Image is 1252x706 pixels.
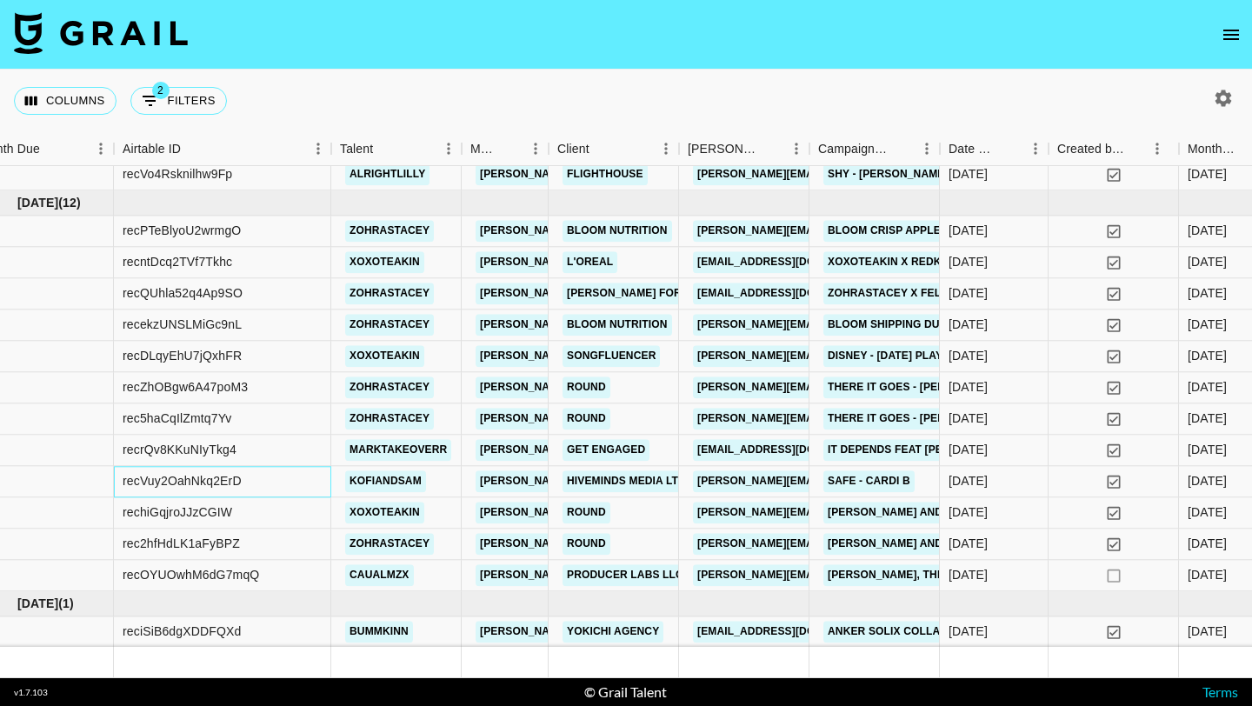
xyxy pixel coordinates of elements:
[523,136,549,162] button: Menu
[823,163,953,185] a: Shy - [PERSON_NAME]
[1188,132,1237,166] div: Month Due
[123,132,181,166] div: Airtable ID
[584,683,667,701] div: © Grail Talent
[693,621,888,643] a: [EMAIL_ADDRESS][DOMAIN_NAME]
[152,82,170,99] span: 2
[476,502,849,523] a: [PERSON_NAME][EMAIL_ADDRESS][PERSON_NAME][DOMAIN_NAME]
[949,223,988,240] div: 27/08/2025
[345,283,434,304] a: zohrastacey
[123,623,241,641] div: reciSiB6dgXDDFQXd
[476,251,849,273] a: [PERSON_NAME][EMAIL_ADDRESS][PERSON_NAME][DOMAIN_NAME]
[693,314,976,336] a: [PERSON_NAME][EMAIL_ADDRESS][DOMAIN_NAME]
[331,132,462,166] div: Talent
[345,564,414,586] a: caualmzx
[940,132,1049,166] div: Date Created
[693,502,976,523] a: [PERSON_NAME][EMAIL_ADDRESS][DOMAIN_NAME]
[1188,316,1227,334] div: Sep '25
[693,376,976,398] a: [PERSON_NAME][EMAIL_ADDRESS][DOMAIN_NAME]
[949,254,988,271] div: 16/08/2025
[14,687,48,698] div: v 1.7.103
[693,439,888,461] a: [EMAIL_ADDRESS][DOMAIN_NAME]
[123,473,242,490] div: recVuy2OahNkq2ErD
[123,223,241,240] div: recPTeBlyoU2wrmgO
[563,376,610,398] a: Round
[693,345,976,367] a: [PERSON_NAME][EMAIL_ADDRESS][DOMAIN_NAME]
[14,12,188,54] img: Grail Talent
[123,442,236,459] div: recrQv8KKuNIyTkg4
[563,314,672,336] a: Bloom Nutrition
[1188,223,1227,240] div: Sep '25
[123,410,232,428] div: rec5haCqIlZmtq7Yv
[1214,17,1249,52] button: open drawer
[1188,567,1227,584] div: Sep '25
[823,376,1013,398] a: There It Goes - [PERSON_NAME]
[563,163,648,185] a: Flighthouse
[914,136,940,162] button: Menu
[345,376,434,398] a: zohrastacey
[1022,136,1049,162] button: Menu
[823,345,1018,367] a: Disney - [DATE] Playlist (TT & IG)
[40,137,64,161] button: Sort
[1188,348,1227,365] div: Sep '25
[998,137,1022,161] button: Sort
[436,136,462,162] button: Menu
[476,163,849,185] a: [PERSON_NAME][EMAIL_ADDRESS][PERSON_NAME][DOMAIN_NAME]
[823,314,991,336] a: Bloom Shipping Dutie Fees
[693,470,976,492] a: [PERSON_NAME][EMAIL_ADDRESS][DOMAIN_NAME]
[818,132,889,166] div: Campaign (Type)
[345,533,434,555] a: zohrastacey
[476,314,849,336] a: [PERSON_NAME][EMAIL_ADDRESS][PERSON_NAME][DOMAIN_NAME]
[557,132,589,166] div: Client
[345,408,434,430] a: zohrastacey
[1188,166,1227,183] div: Aug '25
[949,166,988,183] div: 14/08/2025
[823,283,1101,304] a: Zohrastacey x Felorshop By [PERSON_NAME]
[563,345,660,367] a: Songfluencer
[563,621,663,643] a: YOKICHI AGENCY
[345,621,413,643] a: bummkinn
[476,439,849,461] a: [PERSON_NAME][EMAIL_ADDRESS][PERSON_NAME][DOMAIN_NAME]
[563,408,610,430] a: Round
[889,137,914,161] button: Sort
[476,283,849,304] a: [PERSON_NAME][EMAIL_ADDRESS][PERSON_NAME][DOMAIN_NAME]
[345,163,430,185] a: alrightlilly
[589,137,614,161] button: Sort
[949,410,988,428] div: 15/09/2025
[476,345,849,367] a: [PERSON_NAME][EMAIL_ADDRESS][PERSON_NAME][DOMAIN_NAME]
[679,132,809,166] div: Booker
[823,470,915,492] a: Safe - Cardi B
[823,220,1038,242] a: Bloom Crisp Apple x Zohrastacey
[498,137,523,161] button: Sort
[1144,136,1170,162] button: Menu
[123,254,232,271] div: recntDcq2TVf7Tkhc
[123,567,259,584] div: recOYUOwhM6dG7mqQ
[809,132,940,166] div: Campaign (Type)
[693,283,888,304] a: [EMAIL_ADDRESS][DOMAIN_NAME]
[693,220,976,242] a: [PERSON_NAME][EMAIL_ADDRESS][DOMAIN_NAME]
[949,504,988,522] div: 08/09/2025
[563,502,610,523] a: Round
[1057,132,1125,166] div: Created by Grail Team
[373,137,397,161] button: Sort
[123,166,232,183] div: recVo4Rsknilhw9Fp
[653,136,679,162] button: Menu
[563,283,928,304] a: [PERSON_NAME] FOR PERFUMES & COSMETICS TRADING CO. L.L.C
[476,564,849,586] a: [PERSON_NAME][EMAIL_ADDRESS][PERSON_NAME][DOMAIN_NAME]
[1188,285,1227,303] div: Sep '25
[345,251,424,273] a: xoxoteakin
[476,376,849,398] a: [PERSON_NAME][EMAIL_ADDRESS][PERSON_NAME][DOMAIN_NAME]
[345,220,434,242] a: zohrastacey
[563,439,649,461] a: Get Engaged
[1202,683,1238,700] a: Terms
[693,564,976,586] a: [PERSON_NAME][EMAIL_ADDRESS][DOMAIN_NAME]
[949,623,988,641] div: 23/09/2025
[476,533,849,555] a: [PERSON_NAME][EMAIL_ADDRESS][PERSON_NAME][DOMAIN_NAME]
[949,316,988,334] div: 11/09/2025
[476,470,849,492] a: [PERSON_NAME][EMAIL_ADDRESS][PERSON_NAME][DOMAIN_NAME]
[58,595,74,612] span: ( 1 )
[123,285,243,303] div: recQUhla52q4Ap9SO
[181,137,205,161] button: Sort
[823,251,1056,273] a: Xoxoteakin x Redken Collaboration
[17,595,58,612] span: [DATE]
[823,408,1013,430] a: There It Goes - [PERSON_NAME]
